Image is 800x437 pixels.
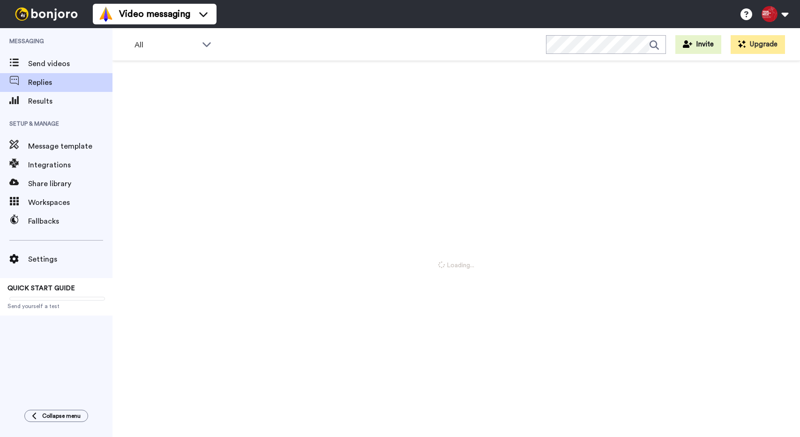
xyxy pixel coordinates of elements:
span: Replies [28,77,112,88]
button: Upgrade [731,35,785,54]
span: QUICK START GUIDE [7,285,75,292]
span: Send yourself a test [7,302,105,310]
span: Send videos [28,58,112,69]
span: Integrations [28,159,112,171]
span: All [135,39,197,51]
span: Share library [28,178,112,189]
span: Message template [28,141,112,152]
span: Workspaces [28,197,112,208]
span: Results [28,96,112,107]
button: Collapse menu [24,410,88,422]
span: Collapse menu [42,412,81,420]
span: Loading... [438,261,474,270]
span: Settings [28,254,112,265]
span: Fallbacks [28,216,112,227]
button: Invite [675,35,721,54]
img: vm-color.svg [98,7,113,22]
img: bj-logo-header-white.svg [11,8,82,21]
span: Video messaging [119,8,190,21]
